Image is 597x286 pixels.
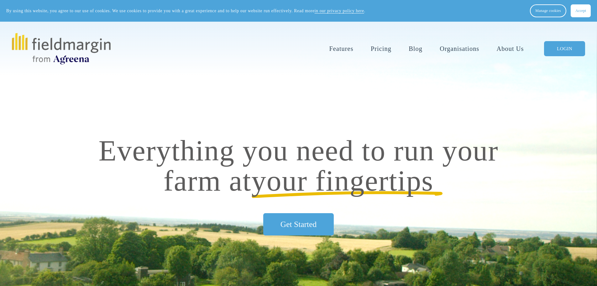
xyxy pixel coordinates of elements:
p: By using this website, you agree to our use of cookies. We use cookies to provide you with a grea... [6,8,365,14]
a: Blog [409,44,422,54]
img: fieldmargin.com [12,33,110,64]
a: Organisations [440,44,479,54]
a: About Us [497,44,524,54]
span: Features [329,44,353,53]
span: Accept [575,8,586,13]
a: Pricing [371,44,391,54]
button: Manage cookies [530,4,566,17]
a: in our privacy policy here [315,8,364,13]
span: your fingertips [251,165,433,197]
a: folder dropdown [329,44,353,54]
button: Accept [571,4,591,17]
a: Get Started [263,213,333,235]
a: LOGIN [544,41,585,57]
span: Everything you need to run your farm at [99,134,506,197]
span: Manage cookies [535,8,561,13]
